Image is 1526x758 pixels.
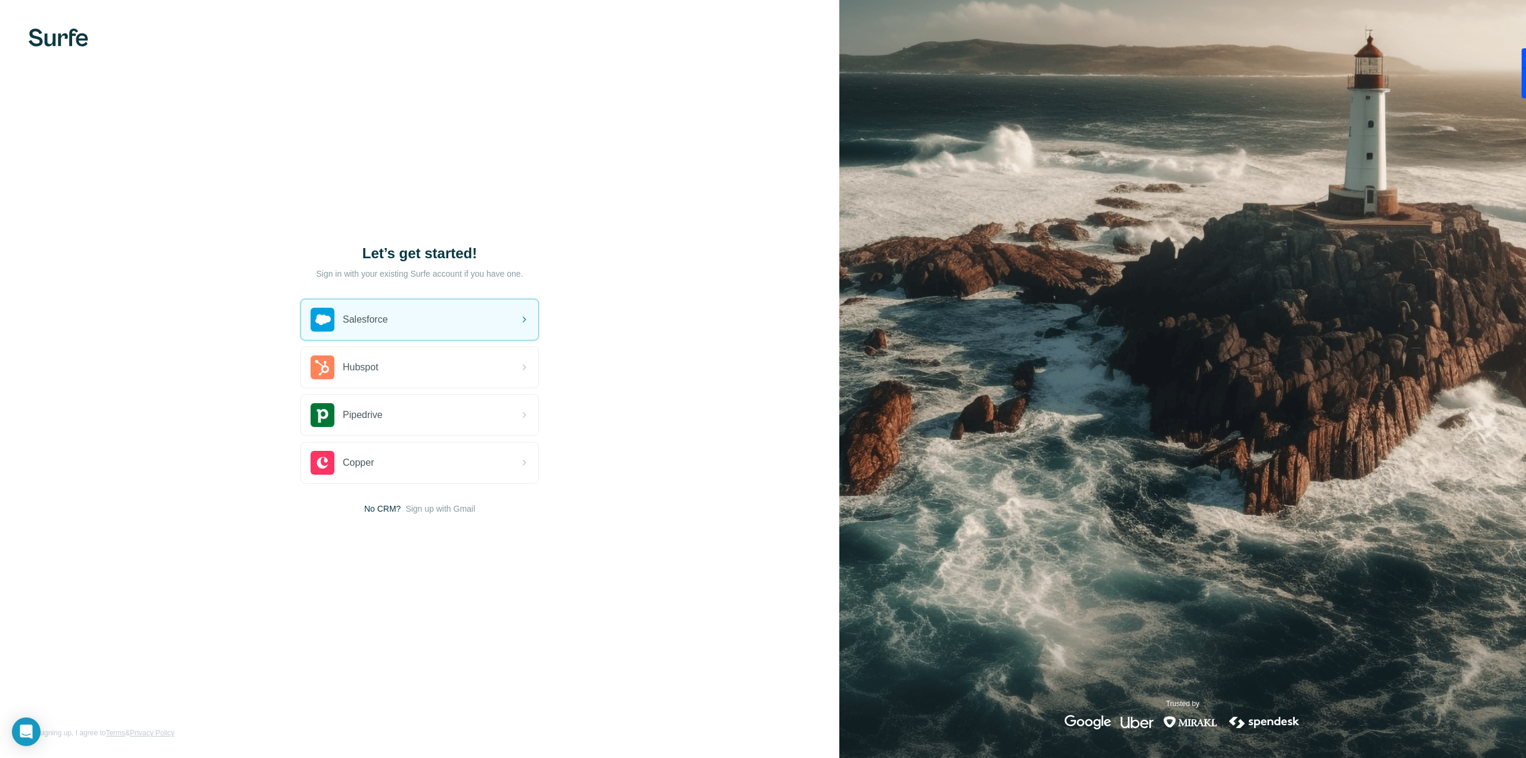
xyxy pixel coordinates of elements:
[12,717,41,746] div: Open Intercom Messenger
[106,729,125,737] a: Terms
[29,29,88,47] img: Surfe's logo
[343,408,383,422] span: Pipedrive
[1227,715,1301,729] img: spendesk's logo
[311,451,334,475] img: copper's logo
[311,403,334,427] img: pipedrive's logo
[1121,715,1153,729] img: uber's logo
[29,728,175,738] span: By signing up, I agree to &
[311,355,334,379] img: hubspot's logo
[405,503,475,515] button: Sign up with Gmail
[343,313,388,327] span: Salesforce
[343,360,379,375] span: Hubspot
[316,268,523,280] p: Sign in with your existing Surfe account if you have one.
[300,244,539,263] h1: Let’s get started!
[130,729,175,737] a: Privacy Policy
[1163,715,1218,729] img: mirakl's logo
[311,308,334,332] img: salesforce's logo
[1166,698,1199,709] p: Trusted by
[364,503,401,515] span: No CRM?
[343,456,374,470] span: Copper
[1065,715,1111,729] img: google's logo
